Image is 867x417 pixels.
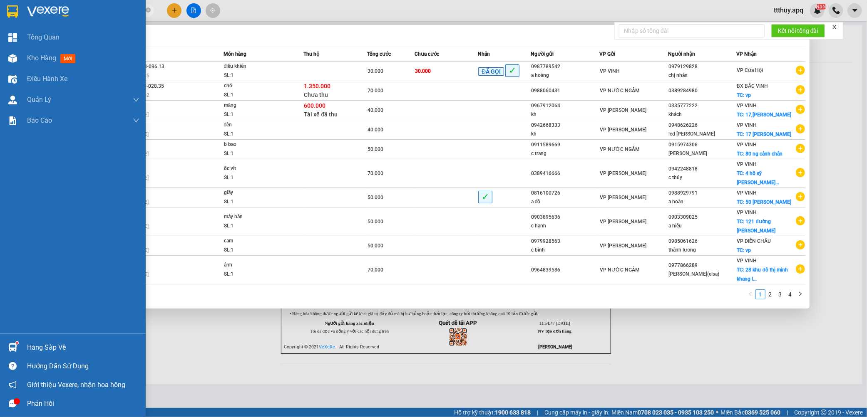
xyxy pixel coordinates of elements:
[224,197,286,207] div: SL: 1
[600,219,646,225] span: VP [PERSON_NAME]
[737,151,783,157] span: TC: 80 ng cảnh chân
[668,197,736,206] div: a hoàn
[668,110,736,119] div: khách
[133,96,139,103] span: down
[600,195,646,200] span: VP [PERSON_NAME]
[600,243,646,249] span: VP [PERSON_NAME]
[619,24,765,37] input: Nhập số tổng đài
[133,117,139,124] span: down
[531,51,554,57] span: Người gửi
[531,71,599,80] div: a hoàng
[8,75,17,84] img: warehouse-icon
[531,86,599,95] div: 0988060431
[368,88,383,94] span: 70.000
[668,149,736,158] div: [PERSON_NAME]
[668,189,736,197] div: 0988929791
[224,222,286,231] div: SL: 1
[27,341,139,354] div: Hàng sắp về
[832,24,837,30] span: close
[796,264,805,274] span: plus-circle
[367,51,391,57] span: Tổng cước
[304,91,328,98] span: Chưa thu
[146,7,151,12] span: close-circle
[668,71,736,80] div: chị nhàn
[798,291,803,296] span: right
[304,102,326,109] span: 600.000
[531,246,599,254] div: c bình
[737,122,757,128] span: VP VINH
[478,51,490,57] span: Nhãn
[27,115,52,126] span: Báo cáo
[796,66,805,75] span: plus-circle
[737,190,757,196] span: VP VINH
[776,290,785,299] a: 3
[737,51,757,57] span: VP Nhận
[304,111,338,118] span: Tài xế đã thu
[368,68,383,74] span: 30.000
[368,146,383,152] span: 50.000
[737,161,757,167] span: VP VINH
[771,24,825,37] button: Kết nối tổng đài
[737,103,757,109] span: VP VINH
[224,188,286,197] div: giầy
[368,107,383,113] span: 40.000
[368,267,383,273] span: 70.000
[745,289,755,299] li: Previous Page
[668,213,736,222] div: 0903309025
[796,85,805,94] span: plus-circle
[737,170,780,185] span: TC: 4 hồ sỹ [PERSON_NAME]...
[224,62,286,71] div: điều khiển
[368,127,383,133] span: 40.000
[415,68,431,74] span: 30.000
[9,400,17,407] span: message
[668,173,736,182] div: c thủy
[600,127,646,133] span: VP [PERSON_NAME]
[796,216,805,225] span: plus-circle
[737,67,763,73] span: VP Cửa Hội
[224,173,286,183] div: SL: 1
[224,237,286,246] div: cam
[224,101,286,110] div: măng
[531,101,599,110] div: 0967912064
[668,246,736,254] div: thành lương
[600,107,646,113] span: VP [PERSON_NAME]
[7,5,18,18] img: logo-vxr
[224,110,286,119] div: SL: 1
[531,121,599,130] div: 0942668333
[368,170,383,176] span: 70.000
[9,362,17,370] span: question-circle
[668,270,736,279] div: [PERSON_NAME](elsa)
[531,237,599,246] div: 0979928563
[224,91,286,100] div: SL: 1
[778,26,818,35] span: Kết nối tổng đài
[599,51,615,57] span: VP Gửi
[600,88,640,94] span: VP NƯỚC NGẦM
[668,62,736,71] div: 0979129828
[795,289,805,299] li: Next Page
[531,110,599,119] div: kh
[737,238,771,244] span: VP DIỄN CHÂU
[8,96,17,104] img: warehouse-icon
[600,146,640,152] span: VP NƯỚC NGẦM
[668,86,736,95] div: 0389284980
[531,141,599,149] div: 0911589669
[737,210,757,215] span: VP VINH
[27,54,56,62] span: Kho hàng
[27,360,139,373] div: Hướng dẫn sử dụng
[224,261,286,270] div: ảnh
[478,191,492,204] span: ✓
[756,290,765,299] a: 1
[60,54,75,63] span: mới
[224,130,286,139] div: SL: 1
[737,219,776,234] span: TC: 121 đường [PERSON_NAME]
[796,105,805,114] span: plus-circle
[796,144,805,153] span: plus-circle
[775,289,785,299] li: 3
[766,290,775,299] a: 2
[531,169,599,178] div: 0389416666
[368,195,383,200] span: 50.000
[27,74,67,84] span: Điều hành xe
[785,289,795,299] li: 4
[531,197,599,206] div: a đô
[765,289,775,299] li: 2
